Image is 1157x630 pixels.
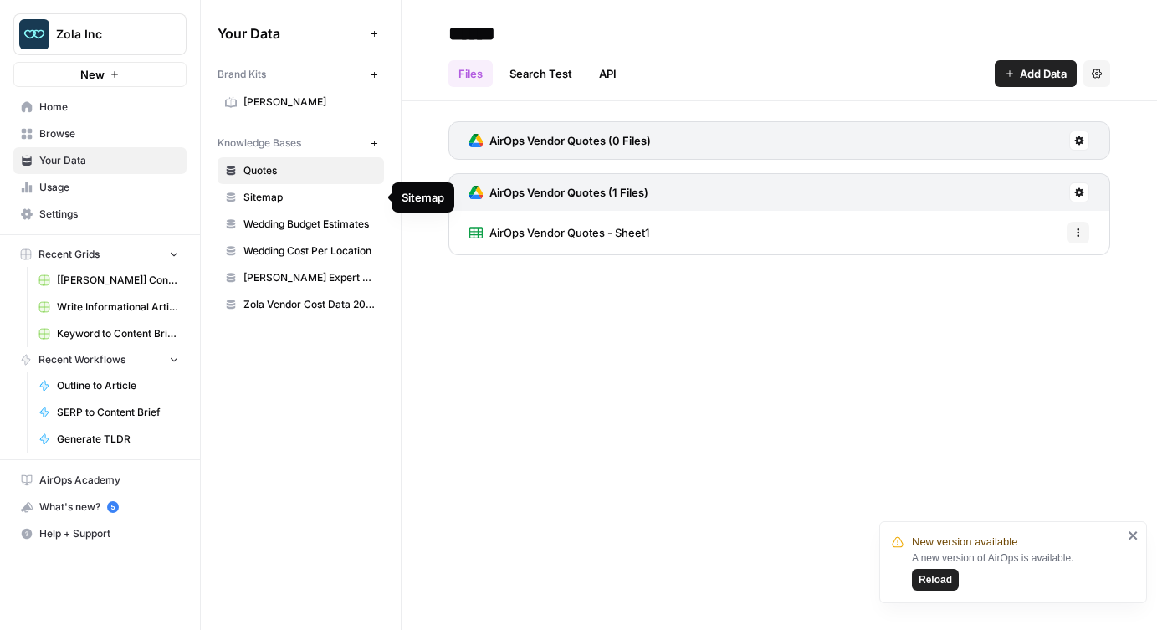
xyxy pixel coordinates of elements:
[39,180,179,195] span: Usage
[218,238,384,264] a: Wedding Cost Per Location
[912,534,1017,551] span: New version available
[912,551,1123,591] div: A new version of AirOps is available.
[243,190,376,205] span: Sitemap
[1128,529,1139,542] button: close
[243,297,376,312] span: Zola Vendor Cost Data 2025
[218,184,384,211] a: Sitemap
[39,153,179,168] span: Your Data
[489,224,649,241] span: AirOps Vendor Quotes - Sheet1
[39,100,179,115] span: Home
[13,147,187,174] a: Your Data
[218,136,301,151] span: Knowledge Bases
[13,520,187,547] button: Help + Support
[448,60,493,87] a: Files
[31,399,187,426] a: SERP to Content Brief
[56,26,157,43] span: Zola Inc
[57,378,179,393] span: Outline to Article
[218,291,384,318] a: Zola Vendor Cost Data 2025
[80,66,105,83] span: New
[243,217,376,232] span: Wedding Budget Estimates
[489,132,651,149] h3: AirOps Vendor Quotes (0 Files)
[912,569,959,591] button: Reload
[31,372,187,399] a: Outline to Article
[402,189,444,206] div: Sitemap
[919,572,952,587] span: Reload
[39,126,179,141] span: Browse
[218,23,364,44] span: Your Data
[218,157,384,184] a: Quotes
[13,94,187,120] a: Home
[31,294,187,320] a: Write Informational Article
[1020,65,1067,82] span: Add Data
[995,60,1077,87] button: Add Data
[13,467,187,494] a: AirOps Academy
[469,211,649,254] a: AirOps Vendor Quotes - Sheet1
[57,432,179,447] span: Generate TLDR
[13,494,187,520] button: What's new? 5
[57,273,179,288] span: [[PERSON_NAME]] Content Creation
[39,207,179,222] span: Settings
[39,526,179,541] span: Help + Support
[38,247,100,262] span: Recent Grids
[14,494,186,520] div: What's new?
[489,184,648,201] h3: AirOps Vendor Quotes (1 Files)
[57,326,179,341] span: Keyword to Content Brief Grid
[19,19,49,49] img: Zola Inc Logo
[243,243,376,259] span: Wedding Cost Per Location
[218,67,266,82] span: Brand Kits
[31,426,187,453] a: Generate TLDR
[218,89,384,115] a: [PERSON_NAME]
[13,13,187,55] button: Workspace: Zola Inc
[499,60,582,87] a: Search Test
[39,473,179,488] span: AirOps Academy
[13,201,187,228] a: Settings
[13,120,187,147] a: Browse
[31,320,187,347] a: Keyword to Content Brief Grid
[57,405,179,420] span: SERP to Content Brief
[38,352,125,367] span: Recent Workflows
[243,163,376,178] span: Quotes
[13,174,187,201] a: Usage
[243,95,376,110] span: [PERSON_NAME]
[107,501,119,513] a: 5
[31,267,187,294] a: [[PERSON_NAME]] Content Creation
[13,347,187,372] button: Recent Workflows
[13,242,187,267] button: Recent Grids
[243,270,376,285] span: [PERSON_NAME] Expert Advice Articles
[589,60,627,87] a: API
[218,211,384,238] a: Wedding Budget Estimates
[57,300,179,315] span: Write Informational Article
[469,122,651,159] a: AirOps Vendor Quotes (0 Files)
[218,264,384,291] a: [PERSON_NAME] Expert Advice Articles
[469,174,648,211] a: AirOps Vendor Quotes (1 Files)
[110,503,115,511] text: 5
[13,62,187,87] button: New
